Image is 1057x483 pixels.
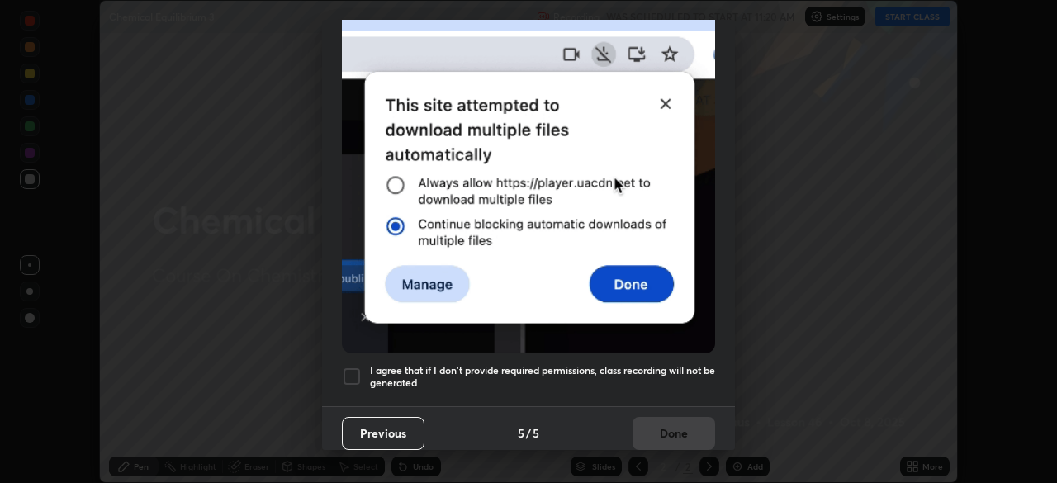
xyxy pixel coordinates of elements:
h4: / [526,424,531,442]
h4: 5 [518,424,524,442]
button: Previous [342,417,424,450]
h4: 5 [533,424,539,442]
h5: I agree that if I don't provide required permissions, class recording will not be generated [370,364,715,390]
